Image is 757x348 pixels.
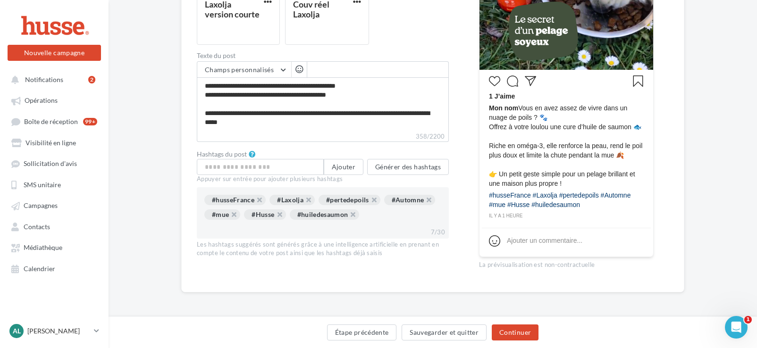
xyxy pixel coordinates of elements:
[6,239,103,256] a: Médiathèque
[6,197,103,214] a: Campagnes
[324,159,363,175] button: Ajouter
[197,52,449,59] label: Texte du post
[24,265,55,273] span: Calendrier
[197,240,449,257] div: Les hashtags suggérés sont générés grâce à une intelligence artificielle en prenant en compte le ...
[205,66,274,74] span: Champs personnalisés
[384,195,436,205] div: #Automne
[6,134,103,151] a: Visibilité en ligne
[6,176,103,193] a: SMS unitaire
[319,195,380,205] div: #pertedepoils
[489,104,518,112] span: Mon nom
[725,316,748,339] iframe: Intercom live chat
[197,132,449,142] label: 358/2200
[6,91,103,108] a: Opérations
[367,159,449,175] button: Générer des hashtags
[507,75,518,87] svg: Commenter
[489,103,644,188] span: Vous en avez assez de vivre dans un nuage de poils ? 🐾 Offrez à votre loulou une cure d’huile de ...
[24,117,78,125] span: Boîte de réception
[204,209,240,220] div: #mue
[8,322,101,340] a: Al [PERSON_NAME]
[269,195,315,205] div: #Laxolja
[632,75,644,87] svg: Enregistrer
[197,151,247,157] label: Hashtags du post
[489,191,644,212] div: #husseFrance #Laxolja #pertedepoils #Automne #mue #Husse #huiledesaumon
[13,326,21,336] span: Al
[479,257,654,269] div: La prévisualisation est non-contractuelle
[427,226,449,239] div: 7/30
[83,118,97,125] div: 99+
[489,91,644,103] div: 1 J’aime
[6,260,103,277] a: Calendrier
[27,326,90,336] p: [PERSON_NAME]
[24,202,58,210] span: Campagnes
[24,181,61,189] span: SMS unitaire
[6,71,99,88] button: Notifications 2
[402,324,487,340] button: Sauvegarder et quitter
[525,75,536,87] svg: Partager la publication
[197,175,449,183] div: Appuyer sur entrée pour ajouter plusieurs hashtags
[744,316,752,323] span: 1
[8,45,101,61] button: Nouvelle campagne
[489,212,644,220] div: il y a 1 heure
[88,76,95,83] div: 2
[204,195,266,205] div: #husseFrance
[290,209,360,220] div: #huiledesaumon
[24,244,62,252] span: Médiathèque
[24,160,77,168] span: Sollicitation d'avis
[327,324,397,340] button: Étape précédente
[6,218,103,235] a: Contacts
[489,235,500,247] svg: Emoji
[25,97,58,105] span: Opérations
[6,155,103,172] a: Sollicitation d'avis
[492,324,538,340] button: Continuer
[507,236,582,245] div: Ajouter un commentaire...
[25,139,76,147] span: Visibilité en ligne
[6,113,103,130] a: Boîte de réception99+
[197,62,291,78] button: Champs personnalisés
[244,209,286,220] div: #Husse
[489,75,500,87] svg: J’aime
[24,223,50,231] span: Contacts
[25,75,63,83] span: Notifications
